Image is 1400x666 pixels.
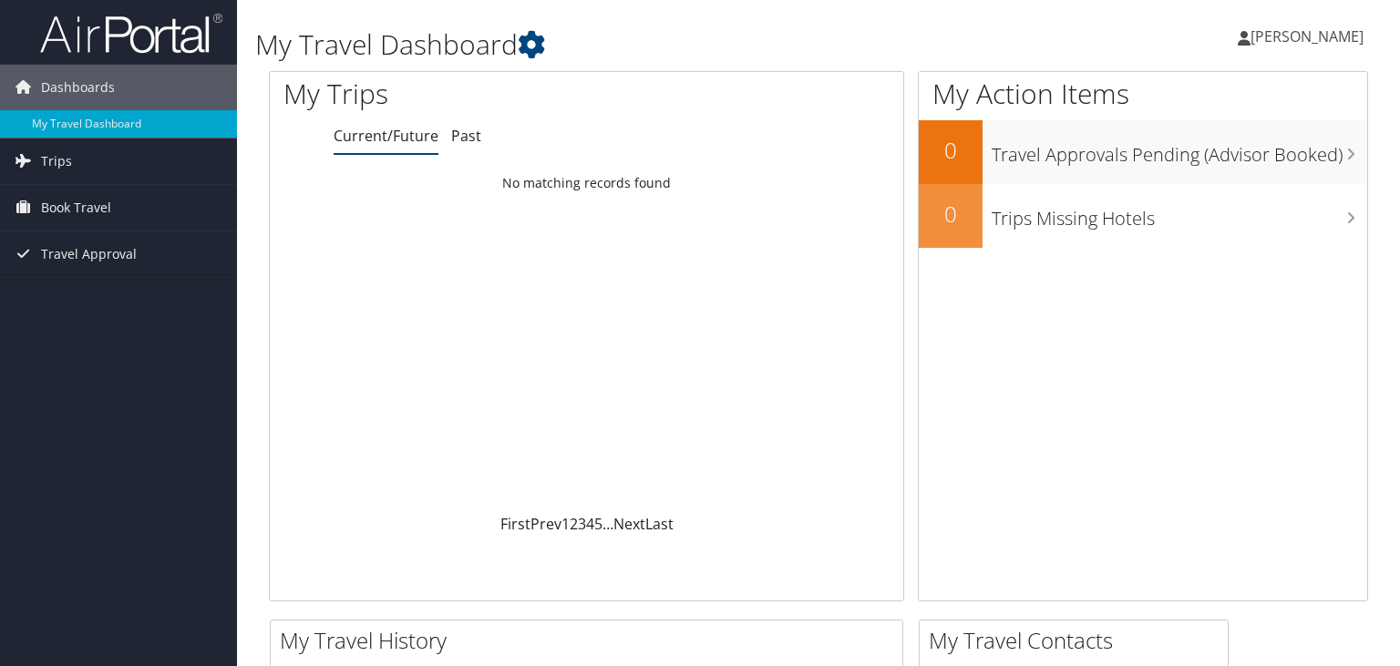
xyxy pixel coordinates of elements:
[570,514,578,534] a: 2
[500,514,530,534] a: First
[919,199,983,230] h2: 0
[919,75,1367,113] h1: My Action Items
[594,514,602,534] a: 5
[1251,26,1364,46] span: [PERSON_NAME]
[280,625,902,656] h2: My Travel History
[1238,9,1382,64] a: [PERSON_NAME]
[530,514,561,534] a: Prev
[929,625,1228,656] h2: My Travel Contacts
[992,133,1367,168] h3: Travel Approvals Pending (Advisor Booked)
[40,12,222,55] img: airportal-logo.png
[255,26,1006,64] h1: My Travel Dashboard
[41,138,72,184] span: Trips
[919,135,983,166] h2: 0
[283,75,626,113] h1: My Trips
[451,126,481,146] a: Past
[645,514,674,534] a: Last
[919,120,1367,184] a: 0Travel Approvals Pending (Advisor Booked)
[41,231,137,277] span: Travel Approval
[578,514,586,534] a: 3
[561,514,570,534] a: 1
[334,126,438,146] a: Current/Future
[602,514,613,534] span: …
[919,184,1367,248] a: 0Trips Missing Hotels
[586,514,594,534] a: 4
[41,185,111,231] span: Book Travel
[992,197,1367,231] h3: Trips Missing Hotels
[270,167,903,200] td: No matching records found
[613,514,645,534] a: Next
[41,65,115,110] span: Dashboards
